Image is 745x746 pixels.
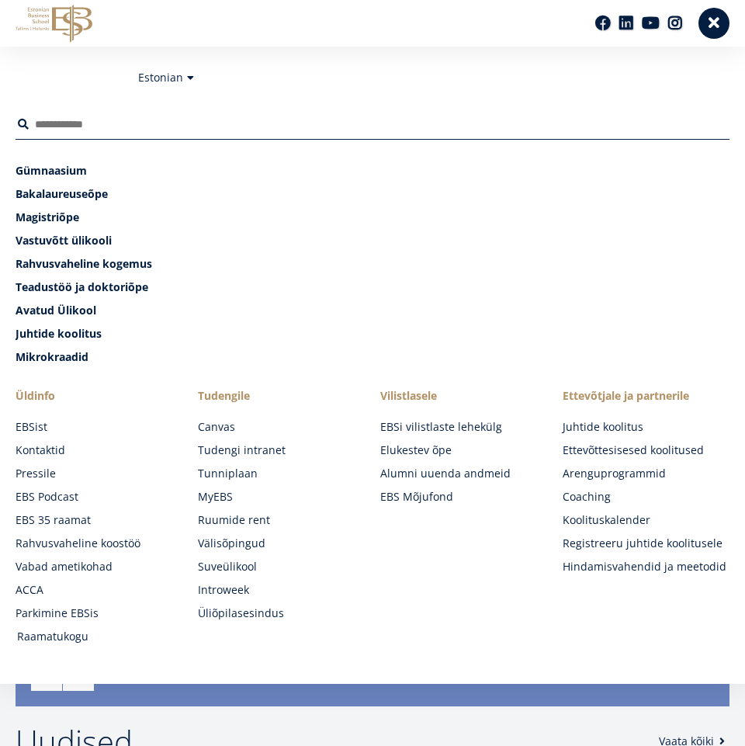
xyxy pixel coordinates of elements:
[17,629,184,644] a: Raamatukogu
[16,303,96,317] span: Avatud Ülikool
[198,559,365,574] a: Suveülikool
[16,186,108,201] span: Bakalaureuseõpe
[16,326,729,342] a: Juhtide koolitus
[31,660,62,691] a: Previous
[380,489,547,505] a: EBS Mõjufond
[563,559,729,574] a: Hindamisvahendid ja meetodid
[16,233,112,248] span: Vastuvõtt ülikooli
[563,466,729,481] a: Arenguprogrammid
[563,489,729,505] a: Coaching
[16,536,182,551] a: Rahvusvaheline koostöö
[16,559,182,574] a: Vabad ametikohad
[16,582,182,598] a: ACCA
[563,536,729,551] a: Registreeru juhtide koolitusele
[563,419,729,435] a: Juhtide koolitus
[563,442,729,458] a: Ettevõttesisesed koolitused
[198,512,365,528] a: Ruumide rent
[563,388,729,404] span: Ettevõtjale ja partnerile
[198,419,365,435] a: Canvas
[595,16,611,31] a: Facebook
[642,16,660,31] a: Youtube
[16,233,729,248] a: Vastuvõtt ülikooli
[619,16,634,31] a: Linkedin
[16,210,729,225] a: Magistriõpe
[16,279,148,294] span: Teadustöö ja doktoriõpe
[16,256,729,272] a: Rahvusvaheline kogemus
[667,16,683,31] a: Instagram
[16,349,88,364] span: Mikrokraadid
[198,536,365,551] a: Välisõpingud
[380,388,547,404] span: Vilistlasele
[16,349,729,365] a: Mikrokraadid
[198,388,365,404] a: Tudengile
[380,442,547,458] a: Elukestev õpe
[16,489,182,505] a: EBS Podcast
[16,256,152,271] span: Rahvusvaheline kogemus
[563,512,729,528] a: Koolituskalender
[16,512,182,528] a: EBS 35 raamat
[16,388,182,404] span: Üldinfo
[16,163,87,178] span: Gümnaasium
[380,466,547,481] a: Alumni uuenda andmeid
[16,163,729,179] a: Gümnaasium
[16,466,182,481] a: Pressile
[16,419,182,435] a: EBSist
[16,279,729,295] a: Teadustöö ja doktoriõpe
[198,489,365,505] a: MyEBS
[198,605,365,621] a: Üliõpilasesindus
[380,419,547,435] a: EBSi vilistlaste lehekülg
[198,442,365,458] a: Tudengi intranet
[16,605,182,621] a: Parkimine EBSis
[16,303,729,318] a: Avatud Ülikool
[16,210,79,224] span: Magistriõpe
[16,326,102,341] span: Juhtide koolitus
[198,582,365,598] a: Introweek
[16,186,729,202] a: Bakalaureuseõpe
[63,660,94,691] a: Next
[198,466,365,481] a: Tunniplaan
[16,442,182,458] a: Kontaktid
